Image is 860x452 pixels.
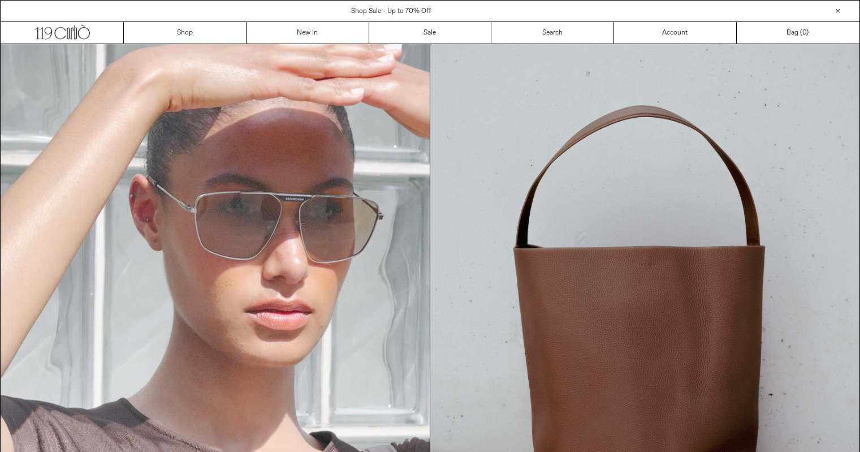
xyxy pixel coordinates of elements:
a: Shop Sale - Up to 70% Off [351,7,431,16]
span: ) [802,28,809,38]
a: Account [614,22,737,44]
a: Shop [124,22,247,44]
a: Sale [369,22,492,44]
a: Bag () [737,22,859,44]
a: New In [247,22,369,44]
a: Search [491,22,614,44]
span: 0 [802,28,806,37]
